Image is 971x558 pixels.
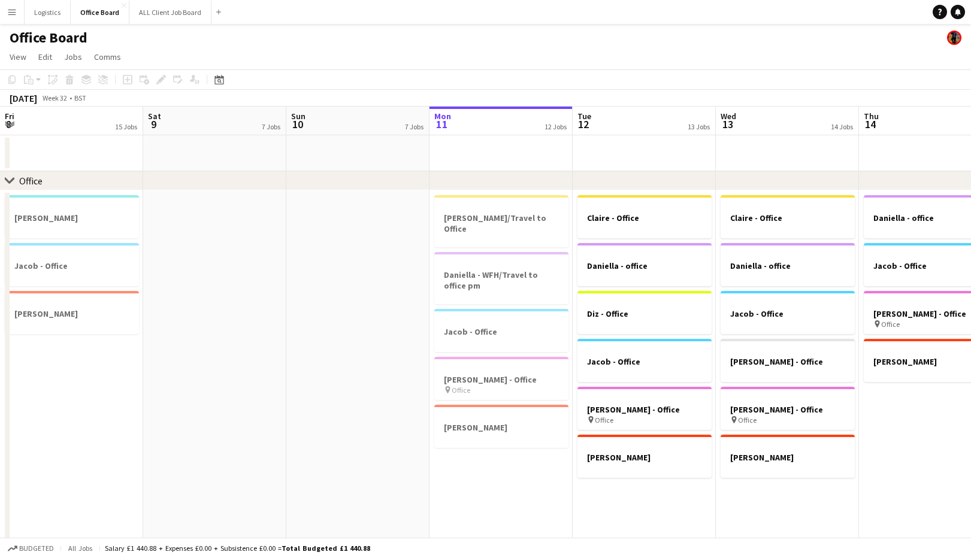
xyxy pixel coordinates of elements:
app-job-card: [PERSON_NAME] [577,435,712,478]
div: 7 Jobs [405,122,424,131]
button: Office Board [71,1,129,24]
h3: Daniella - office [721,260,855,271]
app-job-card: Diz - Office [577,291,712,334]
app-job-card: [PERSON_NAME] [5,195,139,238]
h3: Claire - Office [721,213,855,223]
span: Wed [721,111,736,122]
span: Edit [38,51,52,62]
div: Salary £1 440.88 + Expenses £0.00 + Subsistence £0.00 = [105,544,370,553]
app-job-card: [PERSON_NAME] [5,291,139,334]
app-job-card: [PERSON_NAME]/Travel to Office [434,195,568,247]
span: Budgeted [19,544,54,553]
a: Edit [34,49,57,65]
span: Week 32 [40,93,69,102]
app-job-card: Jacob - Office [434,309,568,352]
app-job-card: [PERSON_NAME] - Office Office [434,357,568,400]
app-job-card: [PERSON_NAME] - Office Office [577,387,712,430]
h3: [PERSON_NAME] [5,213,139,223]
div: 15 Jobs [115,122,137,131]
span: Total Budgeted £1 440.88 [282,544,370,553]
app-job-card: Claire - Office [721,195,855,238]
span: 8 [3,117,14,131]
span: Mon [434,111,451,122]
span: View [10,51,26,62]
span: Thu [864,111,879,122]
button: Logistics [25,1,71,24]
h3: Jacob - Office [434,326,568,337]
a: Jobs [59,49,87,65]
span: Office [595,416,613,424]
app-job-card: Daniella - office [577,243,712,286]
div: 14 Jobs [831,122,853,131]
span: 10 [289,117,305,131]
h3: Diz - Office [577,308,712,319]
span: 12 [576,117,591,131]
h3: [PERSON_NAME] - Office [434,374,568,385]
h3: Jacob - Office [5,260,139,271]
span: Office [452,386,470,395]
h3: Jacob - Office [721,308,855,319]
h3: [PERSON_NAME] - Office [721,404,855,415]
app-job-card: [PERSON_NAME] - Office [721,339,855,382]
h3: Claire - Office [577,213,712,223]
span: 13 [719,117,736,131]
app-job-card: Daniella - office [721,243,855,286]
h3: [PERSON_NAME]/Travel to Office [434,213,568,234]
app-job-card: [PERSON_NAME] [434,405,568,448]
span: Office [881,320,900,329]
h3: Daniella - office [577,260,712,271]
app-job-card: Jacob - Office [5,243,139,286]
h1: Office Board [10,29,87,47]
app-user-avatar: Desiree Ramsey [947,31,961,45]
div: [PERSON_NAME] - Office Office [721,387,855,430]
span: All jobs [66,544,95,553]
h3: [PERSON_NAME] [577,452,712,463]
button: ALL Client Job Board [129,1,211,24]
span: Fri [5,111,14,122]
h3: [PERSON_NAME] - Office [577,404,712,415]
app-job-card: Claire - Office [577,195,712,238]
div: [PERSON_NAME] [721,435,855,478]
h3: [PERSON_NAME] - Office [721,356,855,367]
span: 14 [862,117,879,131]
span: Sat [148,111,161,122]
div: 7 Jobs [262,122,280,131]
app-job-card: Jacob - Office [577,339,712,382]
a: View [5,49,31,65]
button: Budgeted [6,542,56,555]
span: Comms [94,51,121,62]
h3: [PERSON_NAME] [434,422,568,433]
div: 13 Jobs [688,122,710,131]
a: Comms [89,49,126,65]
div: BST [74,93,86,102]
div: 12 Jobs [545,122,567,131]
span: 9 [146,117,161,131]
h3: Jacob - Office [577,356,712,367]
app-job-card: Jacob - Office [721,291,855,334]
div: [DATE] [10,92,37,104]
app-job-card: Daniella - WFH/Travel to office pm [434,252,568,304]
h3: Daniella - WFH/Travel to office pm [434,269,568,291]
span: Jobs [64,51,82,62]
span: Tue [577,111,591,122]
h3: [PERSON_NAME] [721,452,855,463]
span: 11 [432,117,451,131]
div: Office [19,175,43,187]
